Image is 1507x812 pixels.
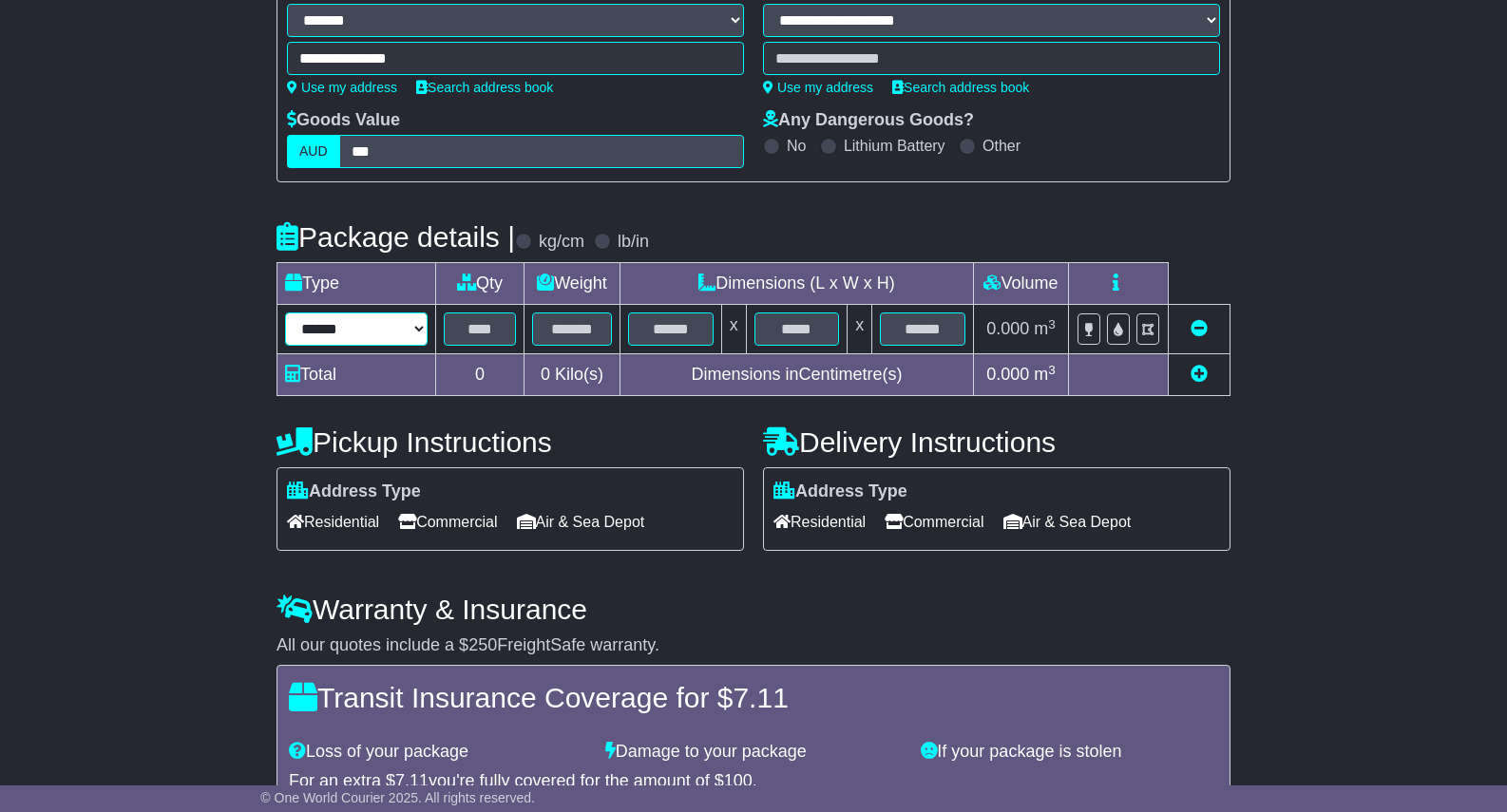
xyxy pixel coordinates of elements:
h4: Package details | [277,221,515,253]
span: 0.000 [986,319,1029,338]
label: lb/in [618,232,649,253]
td: Qty [436,263,525,305]
a: Search address book [416,80,553,95]
div: Loss of your package [279,742,596,763]
td: Weight [525,263,620,305]
span: m [1034,365,1056,384]
h4: Pickup Instructions [277,426,744,458]
a: Remove this item [1191,319,1208,338]
td: x [848,305,872,354]
td: Type [277,263,436,305]
h4: Warranty & Insurance [277,594,1230,625]
span: Commercial [398,507,497,537]
label: Address Type [773,482,907,502]
a: Add new item [1191,365,1208,384]
label: kg/cm [539,232,584,253]
div: For an extra $ you're fully covered for the amount of $ . [289,771,1218,792]
a: Use my address [763,80,873,95]
span: Air & Sea Depot [1003,507,1132,537]
a: Search address book [892,80,1029,95]
label: AUD [287,135,340,168]
h4: Transit Insurance Coverage for $ [289,682,1218,713]
span: 7.11 [395,771,429,790]
td: Volume [973,263,1068,305]
td: 0 [436,354,525,396]
span: Residential [287,507,379,537]
div: All our quotes include a $ FreightSafe warranty. [277,635,1230,656]
span: © One World Courier 2025. All rights reserved. [260,790,535,805]
label: No [787,137,806,155]
sup: 3 [1048,317,1056,331]
td: Kilo(s) [525,354,620,396]
span: Air & Sea Depot [517,507,645,537]
td: Dimensions (L x W x H) [620,263,973,305]
td: Dimensions in Centimetre(s) [620,354,973,396]
span: m [1034,319,1056,338]
a: Use my address [287,80,397,95]
label: Any Dangerous Goods? [763,110,974,131]
span: 0.000 [986,365,1029,384]
span: 250 [468,635,497,654]
span: 100 [724,771,753,790]
h4: Delivery Instructions [763,426,1230,458]
span: Commercial [885,507,983,537]
span: Residential [773,507,866,537]
sup: 3 [1048,363,1056,377]
td: Total [277,354,436,396]
label: Lithium Battery [844,137,945,155]
div: Damage to your package [596,742,912,763]
label: Goods Value [287,110,400,131]
div: If your package is stolen [911,742,1228,763]
td: x [721,305,746,354]
span: 7.11 [733,682,788,713]
label: Address Type [287,482,421,502]
span: 0 [541,365,550,384]
label: Other [982,137,1021,155]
